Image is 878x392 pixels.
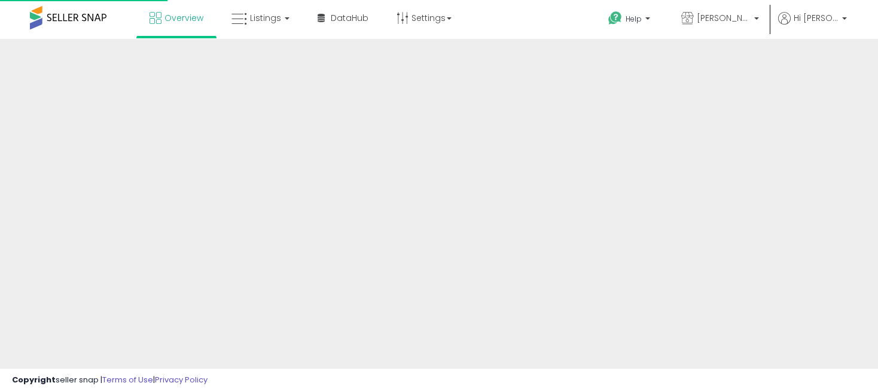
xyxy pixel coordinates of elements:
a: Hi [PERSON_NAME] [778,12,847,39]
span: Listings [250,12,281,24]
i: Get Help [608,11,623,26]
span: Hi [PERSON_NAME] [794,12,839,24]
a: Terms of Use [102,374,153,385]
a: Help [599,2,662,39]
div: seller snap | | [12,375,208,386]
span: Help [626,14,642,24]
span: [PERSON_NAME] LLC [697,12,751,24]
span: Overview [164,12,203,24]
a: Privacy Policy [155,374,208,385]
span: DataHub [331,12,368,24]
strong: Copyright [12,374,56,385]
